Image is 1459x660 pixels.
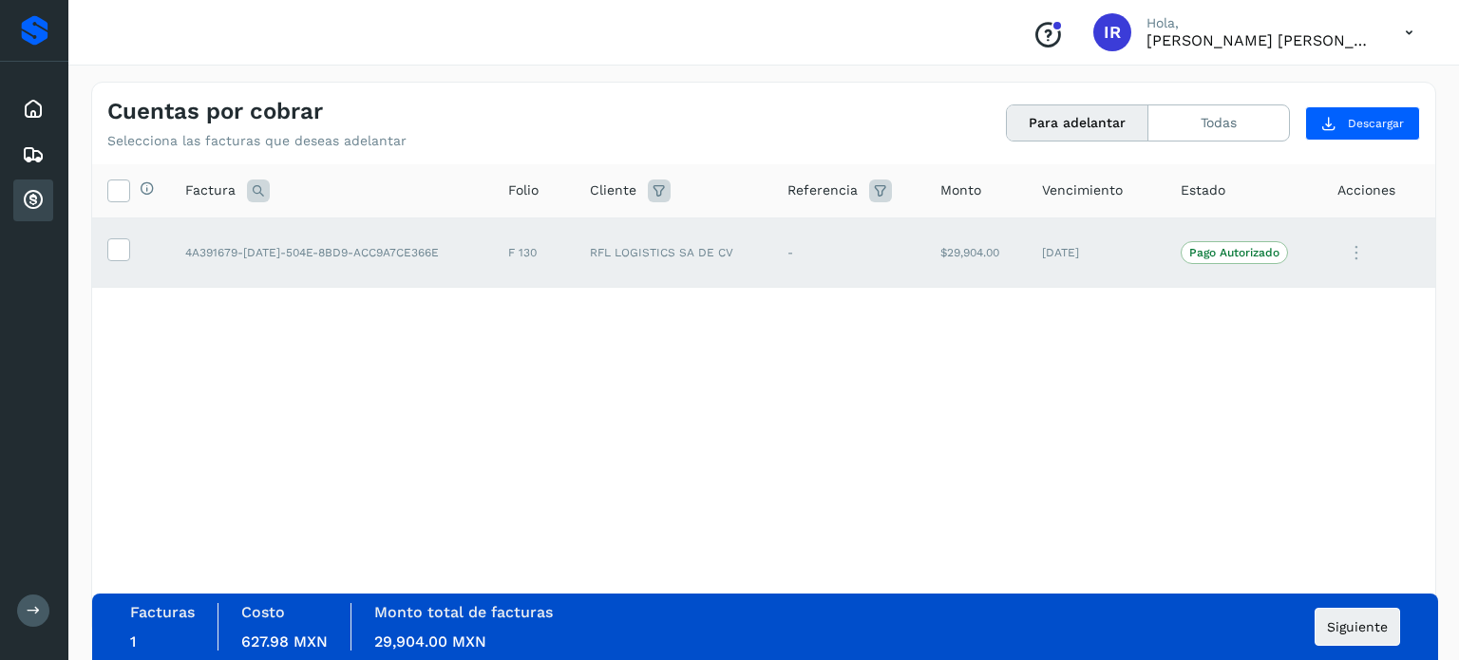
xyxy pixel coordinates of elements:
[241,603,285,621] label: Costo
[107,133,407,149] p: Selecciona las facturas que deseas adelantar
[772,217,925,288] td: -
[1305,106,1420,141] button: Descargar
[493,217,575,288] td: F 130
[1146,15,1374,31] p: Hola,
[130,632,136,651] span: 1
[1348,115,1404,132] span: Descargar
[508,180,539,200] span: Folio
[374,603,553,621] label: Monto total de facturas
[374,632,486,651] span: 29,904.00 MXN
[1189,246,1279,259] p: Pago Autorizado
[1337,180,1395,200] span: Acciones
[13,134,53,176] div: Embarques
[1315,608,1400,646] button: Siguiente
[1181,180,1225,200] span: Estado
[185,180,236,200] span: Factura
[241,632,328,651] span: 627.98 MXN
[13,179,53,221] div: Cuentas por cobrar
[13,88,53,130] div: Inicio
[940,180,981,200] span: Monto
[925,217,1027,288] td: $29,904.00
[590,180,636,200] span: Cliente
[1042,180,1123,200] span: Vencimiento
[170,217,493,288] td: 4A391679-[DATE]-504E-8BD9-ACC9A7CE366E
[787,180,858,200] span: Referencia
[1027,217,1165,288] td: [DATE]
[107,98,323,125] h4: Cuentas por cobrar
[1327,620,1388,633] span: Siguiente
[130,603,195,621] label: Facturas
[1146,31,1374,49] p: Ivan Riquelme Contreras
[1007,105,1148,141] button: Para adelantar
[1148,105,1289,141] button: Todas
[575,217,772,288] td: RFL LOGISTICS SA DE CV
